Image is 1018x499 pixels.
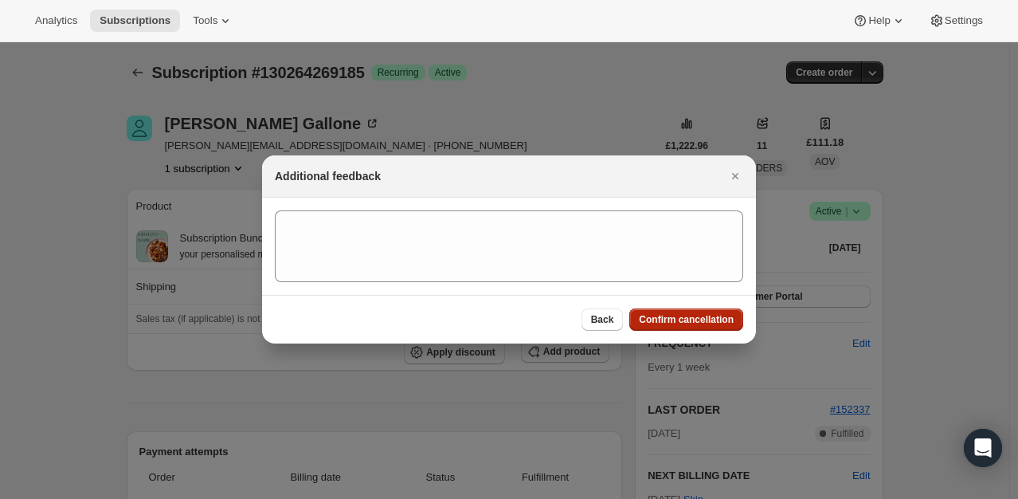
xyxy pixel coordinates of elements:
span: Tools [193,14,217,27]
span: Back [591,313,614,326]
button: Settings [919,10,993,32]
button: Tools [183,10,243,32]
span: Settings [945,14,983,27]
div: Open Intercom Messenger [964,429,1002,467]
span: Analytics [35,14,77,27]
span: Subscriptions [100,14,170,27]
button: Confirm cancellation [629,308,743,331]
button: Subscriptions [90,10,180,32]
span: Help [868,14,890,27]
span: Confirm cancellation [639,313,734,326]
button: Back [581,308,624,331]
button: Analytics [25,10,87,32]
button: Close [724,165,746,187]
h2: Additional feedback [275,168,381,184]
button: Help [843,10,915,32]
